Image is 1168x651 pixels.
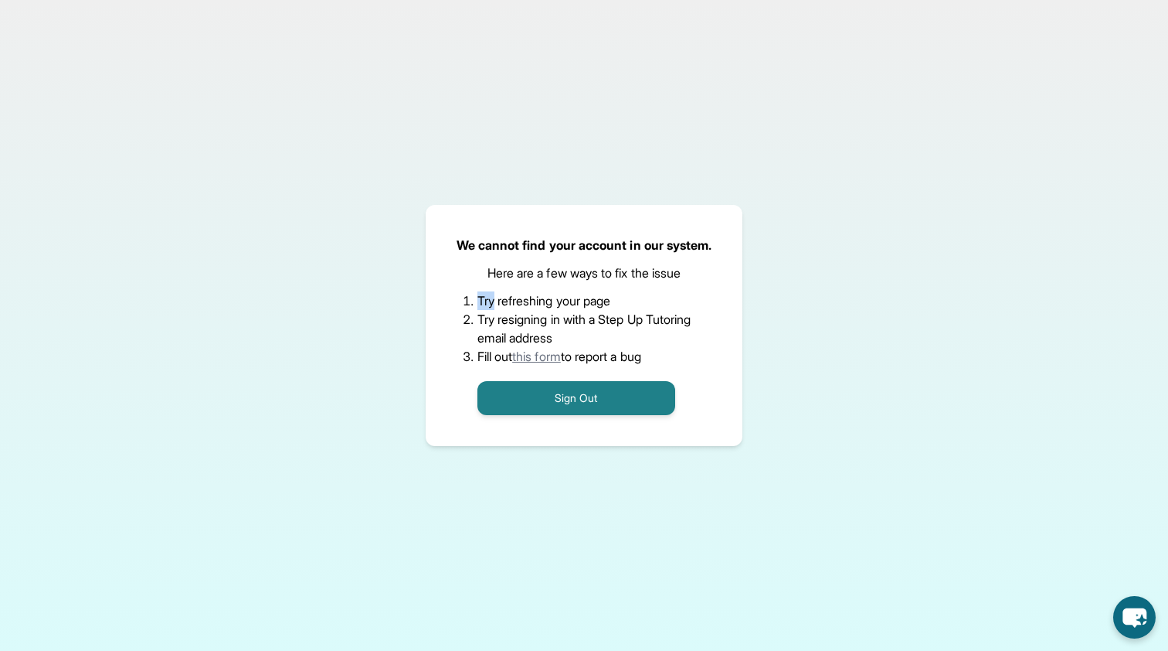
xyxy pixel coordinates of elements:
a: Sign Out [477,390,675,405]
p: Here are a few ways to fix the issue [487,264,681,282]
button: Sign Out [477,381,675,415]
a: this form [512,349,561,364]
p: We cannot find your account in our system. [457,236,712,254]
li: Fill out to report a bug [477,347,691,366]
li: Try resigning in with a Step Up Tutoring email address [477,310,691,347]
li: Try refreshing your page [477,291,691,310]
button: chat-button [1113,596,1156,639]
